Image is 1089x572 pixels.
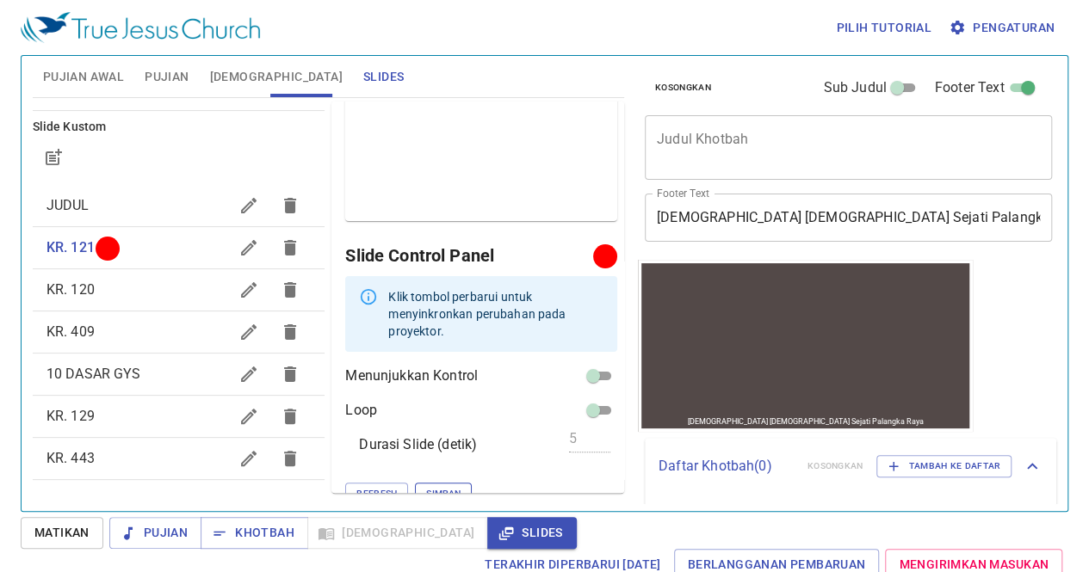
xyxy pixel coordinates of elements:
span: Khotbah [214,522,294,544]
div: KR. 120 [33,269,325,311]
span: Tambah ke Daftar [888,458,1000,474]
div: KR. 443 [33,438,325,479]
div: KR. 121 [33,227,325,268]
span: 10 DASAR GYS [46,366,141,382]
p: Loop [345,400,377,421]
button: Pujian [109,517,201,549]
div: KR. 129 [33,396,325,437]
div: KR. 409 [33,311,325,353]
button: Khotbah [201,517,308,549]
div: JUDUL [33,185,325,226]
span: Pujian [123,522,188,544]
div: Klik tombol perbarui untuk menyinkronkan perubahan pada proyektor. [388,281,603,347]
span: Matikan [34,522,90,544]
span: Footer Text [935,77,1005,98]
p: Durasi Slide (detik) [359,434,477,455]
span: Pujian [145,66,189,88]
span: Pengaturan [952,17,1055,39]
span: Simpan [426,486,461,501]
button: Pengaturan [945,12,1061,44]
span: Pilih tutorial [836,17,931,39]
div: 10 DASAR GYS [33,354,325,395]
span: KR. 120 [46,281,95,298]
button: Simpan [415,483,472,505]
span: Sub Judul [823,77,886,98]
span: Slides [363,66,404,88]
h6: Slide Control Panel [345,242,599,269]
span: KR. 443 [46,450,95,466]
span: KR. 121 [46,239,95,255]
p: Daftar Khotbah ( 0 ) [659,456,794,477]
span: Refresh [356,486,397,501]
span: [DEMOGRAPHIC_DATA] [210,66,343,88]
button: Matikan [21,517,103,549]
span: Slides [501,522,562,544]
p: Menunjukkan Kontrol [345,366,478,386]
span: JUDUL [46,197,90,213]
span: Kosongkan [655,80,711,95]
iframe: from-child [638,260,973,432]
span: KR. 129 [46,408,95,424]
h6: Slide Kustom [33,118,325,137]
button: Slides [487,517,576,549]
button: Pilih tutorial [829,12,938,44]
img: True Jesus Church [21,12,260,43]
button: Kosongkan [645,77,721,98]
button: Tambah ke Daftar [876,455,1012,477]
button: Refresh [345,483,408,505]
span: KR. 409 [46,323,95,340]
span: Pujian Awal [43,66,124,88]
div: Daftar Khotbah(0)KosongkanTambah ke Daftar [645,438,1056,495]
